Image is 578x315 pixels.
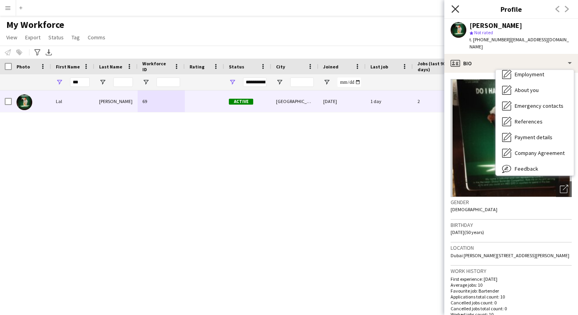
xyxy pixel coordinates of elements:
[113,77,133,87] input: Last Name Filter Input
[323,64,339,70] span: Joined
[56,79,63,86] button: Open Filter Menu
[17,94,32,110] img: Lal Shrestha
[88,34,105,41] span: Comms
[17,64,30,70] span: Photo
[44,48,53,57] app-action-btn: Export XLSX
[515,134,552,141] span: Payment details
[337,77,361,87] input: Joined Filter Input
[85,32,109,42] a: Comms
[496,82,574,98] div: About you
[451,79,572,197] img: Crew avatar or photo
[451,221,572,228] h3: Birthday
[469,37,569,50] span: | [EMAIL_ADDRESS][DOMAIN_NAME]
[451,199,572,206] h3: Gender
[413,90,464,112] div: 2
[496,114,574,129] div: References
[6,34,17,41] span: View
[229,99,253,105] span: Active
[496,145,574,161] div: Company Agreement
[451,206,497,212] span: [DEMOGRAPHIC_DATA]
[3,32,20,42] a: View
[229,79,236,86] button: Open Filter Menu
[451,252,569,258] span: Dubai [PERSON_NAME][STREET_ADDRESS][PERSON_NAME]
[271,90,318,112] div: [GEOGRAPHIC_DATA]
[451,306,572,311] p: Cancelled jobs total count: 0
[474,29,493,35] span: Not rated
[94,90,138,112] div: [PERSON_NAME]
[276,64,285,70] span: City
[51,90,94,112] div: Lal
[444,54,578,73] div: Bio
[190,64,204,70] span: Rating
[515,87,539,94] span: About you
[156,77,180,87] input: Workforce ID Filter Input
[142,61,171,72] span: Workforce ID
[323,79,330,86] button: Open Filter Menu
[99,64,122,70] span: Last Name
[45,32,67,42] a: Status
[99,79,106,86] button: Open Filter Menu
[496,66,574,82] div: Employment
[290,77,314,87] input: City Filter Input
[25,34,40,41] span: Export
[68,32,83,42] a: Tag
[451,229,484,235] span: [DATE] (50 years)
[515,165,538,172] span: Feedback
[229,64,244,70] span: Status
[556,181,572,197] div: Open photos pop-in
[366,90,413,112] div: 1 day
[418,61,450,72] span: Jobs (last 90 days)
[469,37,510,42] span: t. [PHONE_NUMBER]
[142,79,149,86] button: Open Filter Menu
[70,77,90,87] input: First Name Filter Input
[48,34,64,41] span: Status
[370,64,388,70] span: Last job
[451,282,572,288] p: Average jobs: 10
[451,288,572,294] p: Favourite job: Bartender
[276,79,283,86] button: Open Filter Menu
[451,276,572,282] p: First experience: [DATE]
[496,161,574,177] div: Feedback
[33,48,42,57] app-action-btn: Advanced filters
[56,64,80,70] span: First Name
[318,90,366,112] div: [DATE]
[138,90,185,112] div: 69
[515,102,563,109] span: Emergency contacts
[451,244,572,251] h3: Location
[496,98,574,114] div: Emergency contacts
[22,32,44,42] a: Export
[6,19,64,31] span: My Workforce
[515,149,565,157] span: Company Agreement
[515,118,543,125] span: References
[451,294,572,300] p: Applications total count: 10
[451,267,572,274] h3: Work history
[451,300,572,306] p: Cancelled jobs count: 0
[444,4,578,14] h3: Profile
[469,22,522,29] div: [PERSON_NAME]
[72,34,80,41] span: Tag
[496,129,574,145] div: Payment details
[515,71,544,78] span: Employment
